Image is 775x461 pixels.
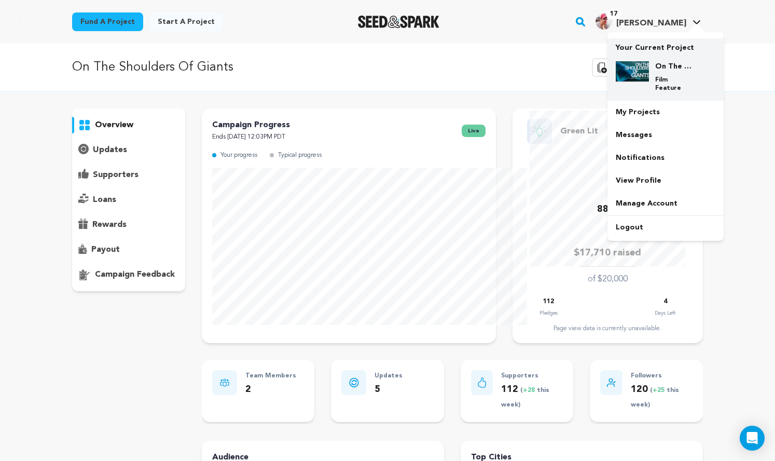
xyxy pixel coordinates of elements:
a: Your Current Project On The Shoulders Of Giants Film Feature [616,38,715,101]
p: Ends [DATE] 12:03PM PDT [212,131,290,143]
p: 2 [245,382,296,397]
a: Scott D.'s Profile [593,11,703,30]
img: b9fb2803be207890.jpg [616,61,649,82]
button: overview [72,117,185,133]
button: updates [72,142,185,158]
a: Seed&Spark Homepage [358,16,439,28]
a: My Projects [607,101,724,124]
span: ( this week) [631,387,679,409]
p: rewards [92,219,127,231]
div: Scott D.'s Profile [596,13,686,30]
a: Messages [607,124,724,146]
p: campaign feedback [95,268,175,281]
a: Manage Account [607,192,724,215]
p: Your Current Project [616,38,715,53]
p: overview [95,119,133,131]
p: 4 [663,296,667,308]
p: On The Shoulders Of Giants [72,58,233,77]
p: Updates [375,370,403,382]
p: Pledges [539,308,558,318]
a: Fund a project [72,12,143,31]
button: supporters [72,167,185,183]
h4: On The Shoulders Of Giants [655,61,693,72]
button: rewards [72,216,185,233]
p: 112 [501,382,563,412]
a: View Profile [607,169,724,192]
img: 73bbabdc3393ef94.png [596,13,612,30]
div: Page view data is currently unavailable. [523,324,693,333]
a: Notifications [607,146,724,169]
span: +25 [653,387,667,394]
p: Days Left [655,308,675,318]
button: loans [72,192,185,208]
p: payout [91,243,120,256]
p: supporters [93,169,139,181]
p: Followers [631,370,693,382]
span: +28 [523,387,537,394]
p: of $20,000 [588,273,628,286]
span: Scott D.'s Profile [593,11,703,33]
p: 112 [543,296,554,308]
a: Start a project [149,12,223,31]
p: Supporters [501,370,563,382]
p: 5 [375,382,403,397]
p: Campaign Progress [212,119,290,131]
span: [PERSON_NAME] [616,19,686,28]
span: live [462,125,486,137]
span: ( this week) [501,387,549,409]
p: 120 [631,382,693,412]
p: updates [93,144,127,156]
p: 88% [597,202,618,217]
p: Typical progress [278,150,322,161]
p: Film Feature [655,76,693,92]
p: Your progress [220,150,257,161]
img: Seed&Spark Logo Dark Mode [358,16,439,28]
span: 17 [606,9,621,19]
button: payout [72,241,185,258]
button: campaign feedback [72,266,185,283]
p: loans [93,194,116,206]
div: Open Intercom Messenger [740,426,765,451]
p: Team Members [245,370,296,382]
a: Logout [607,216,724,239]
